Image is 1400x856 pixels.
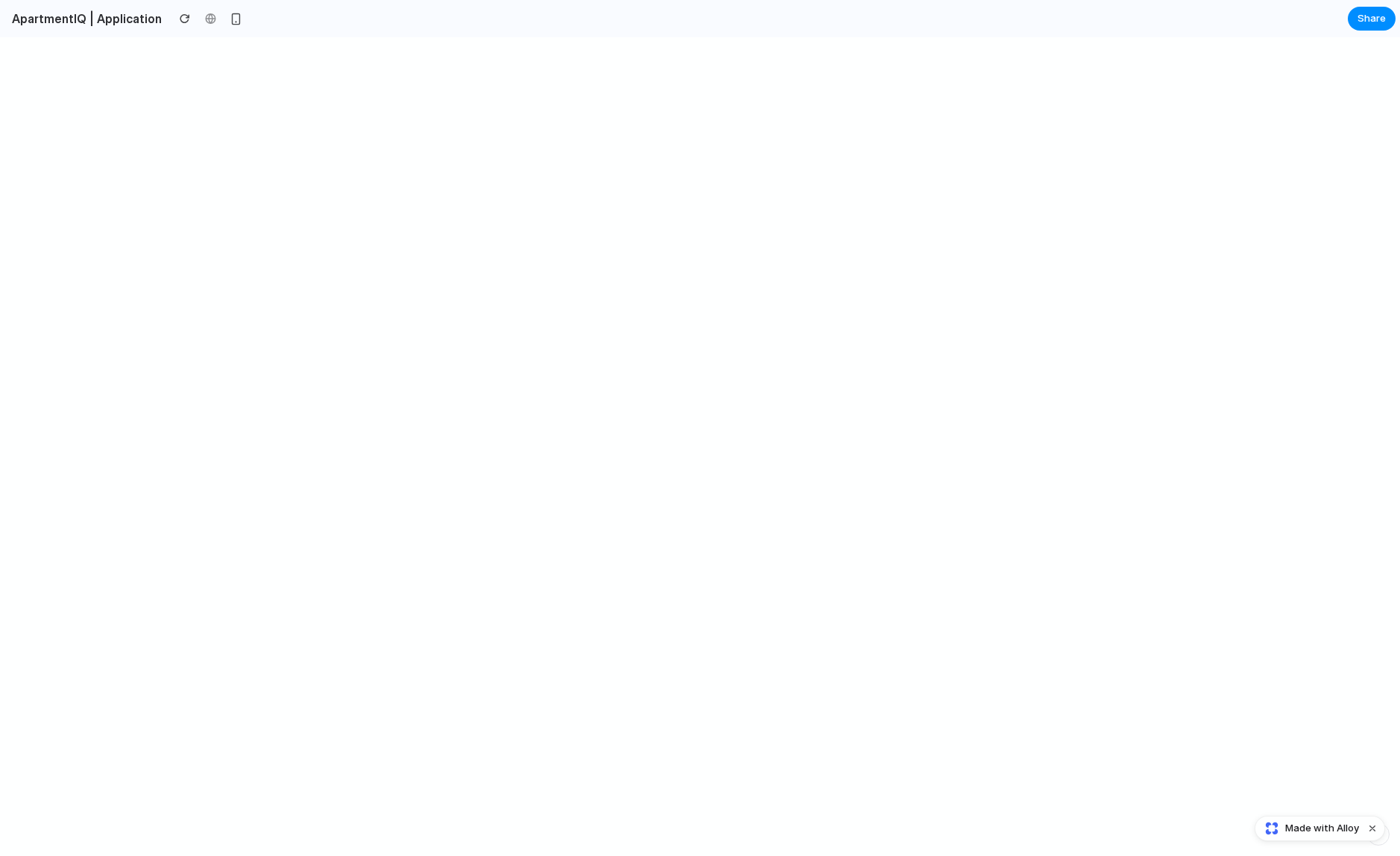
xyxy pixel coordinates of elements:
button: Share [1348,7,1396,31]
button: Dismiss watermark [1363,819,1381,837]
a: Made with Alloy [1255,821,1360,836]
span: Share [1358,11,1386,26]
span: Made with Alloy [1285,821,1359,836]
h2: ApartmentIQ | Application [6,10,162,28]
